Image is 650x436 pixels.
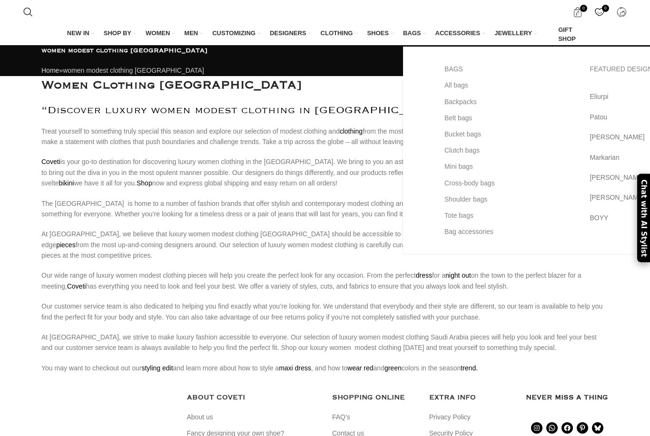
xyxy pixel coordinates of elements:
[435,23,485,43] a: ACCESSORIES
[41,65,609,76] div: »
[41,270,609,291] p: Our wide range of luxury women modest clothing pieces will help you create the perfect look for a...
[444,77,576,93] a: All bags
[146,29,170,38] span: WOMEN
[332,392,415,403] h5: SHOPPING ONLINE
[526,392,609,403] h3: Never miss a thing
[367,23,394,43] a: SHOES
[347,364,373,372] a: wear red
[137,179,152,187] a: Shop
[270,23,311,43] a: DESIGNERS
[494,23,537,43] a: JEWELLERY
[41,158,60,165] a: Coveti
[184,23,203,43] a: MEN
[445,271,471,279] a: night out
[546,30,555,39] img: GiftBag
[444,126,576,142] a: Bucket bags
[403,29,421,38] span: BAGS
[461,364,478,372] a: trend.
[602,5,609,12] span: 0
[444,110,576,126] a: Belt bags
[546,23,583,45] a: GIFT SHOP
[67,282,86,290] a: Coveti
[19,2,38,21] a: Search
[590,2,610,21] div: My Wishlist
[184,29,198,38] span: MEN
[63,67,204,74] span: women modest clothing [GEOGRAPHIC_DATA]
[41,67,59,74] a: Home
[41,301,609,322] p: Our customer service team is also dedicated to helping you find exactly what you’re looking for. ...
[41,126,609,147] p: Treat yourself to something truly special this season and explore our selection of modest clothin...
[367,29,389,38] span: SHOES
[321,29,353,38] span: CLOTHING
[141,364,173,372] a: styling edit
[41,229,609,261] p: At [GEOGRAPHIC_DATA], we believe that luxury women modest clothing [GEOGRAPHIC_DATA] should be ac...
[41,156,609,188] p: is your go-to destination for discovering luxury women clothing in the [GEOGRAPHIC_DATA]. We brin...
[444,223,576,240] a: Bag accessories
[444,191,576,207] a: Shoulder bags
[212,29,256,38] span: CUSTOMIZING
[59,179,74,187] a: bikini
[41,76,609,95] h1: Women Clothing [GEOGRAPHIC_DATA]
[444,65,463,73] span: BAGS
[279,364,311,372] a: maxi dress
[403,23,426,43] a: BAGS
[41,46,609,56] h1: women modest clothing [GEOGRAPHIC_DATA]
[429,413,472,422] a: Privacy Policy
[19,23,631,45] div: Main navigation
[435,29,481,38] span: ACCESSORIES
[104,23,136,43] a: SHOP BY
[104,29,131,38] span: SHOP BY
[41,198,609,220] p: The [GEOGRAPHIC_DATA] is home to a number of fashion brands that offer stylish and contemporary m...
[444,142,576,158] a: Clutch bags
[41,105,609,116] h2: “Discover luxury women modest clothing in [GEOGRAPHIC_DATA] with Coveti.”
[568,2,588,21] a: 0
[41,392,108,432] img: svg%3E
[444,175,576,191] a: Cross-body bags
[494,29,532,38] span: JEWELLERY
[56,241,75,249] a: pieces
[444,158,576,174] a: Mini bags
[580,5,587,12] span: 0
[444,207,576,223] a: Tote bags
[270,29,306,38] span: DESIGNERS
[429,392,512,403] h5: EXTRA INFO
[67,23,94,43] a: NEW IN
[146,23,175,43] a: WOMEN
[41,363,609,373] p: You may want to checkout out our and learn more about how to style a , and how to and colors in t...
[416,271,432,279] a: dress
[212,23,260,43] a: CUSTOMIZING
[340,127,363,135] a: clothing
[67,29,89,38] span: NEW IN
[187,413,214,422] a: About us
[321,23,358,43] a: CLOTHING
[384,364,402,372] a: green
[558,26,583,43] span: GIFT SHOP
[590,2,610,21] a: 0
[444,94,576,110] a: Backpacks
[187,392,318,403] h5: ABOUT COVETI
[41,332,609,353] p: At [GEOGRAPHIC_DATA], we strive to make luxury fashion accessible to everyone. Our selection of l...
[332,413,351,422] a: FAQ’s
